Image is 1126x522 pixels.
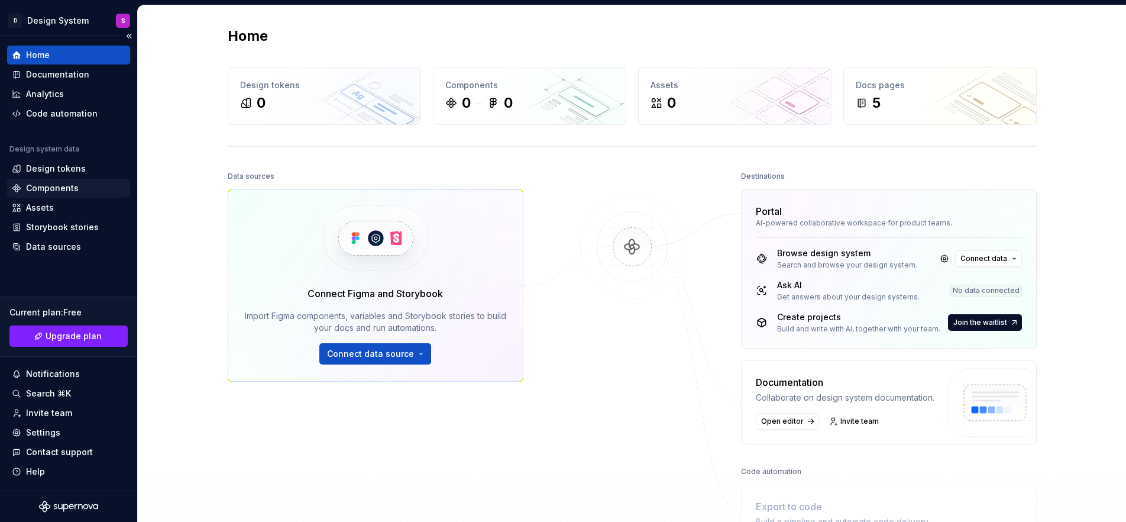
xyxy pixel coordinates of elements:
div: Settings [26,427,60,439]
div: Design system data [9,144,79,154]
a: Settings [7,423,130,442]
div: Import Figma components, variables and Storybook stories to build your docs and run automations. [245,310,506,334]
div: Assets [26,202,54,214]
div: Connect Figma and Storybook [308,286,443,301]
div: D [8,14,22,28]
div: Current plan : Free [9,307,128,318]
span: Connect data [960,254,1007,263]
span: Open editor [761,417,804,426]
div: Browse design system [777,247,917,259]
div: Components [26,182,79,194]
div: 0 [257,94,266,112]
h2: Home [228,27,268,46]
div: Data sources [228,168,274,185]
a: Design tokens [7,159,130,178]
span: Upgrade plan [46,330,102,342]
button: DDesign SystemS [2,8,135,33]
a: Components [7,179,130,198]
div: Storybook stories [26,221,99,233]
div: Components [445,79,614,91]
button: Contact support [7,443,130,462]
div: Home [26,49,50,61]
button: Notifications [7,365,130,384]
span: Invite team [840,417,879,426]
div: Docs pages [856,79,1024,91]
div: Build and write with AI, together with your team. [777,324,940,334]
div: Assets [651,79,819,91]
div: Code automation [741,463,801,480]
div: Notifications [26,368,80,380]
div: 0 [504,94,513,112]
div: Help [26,466,45,478]
button: Upgrade plan [9,326,128,347]
button: Connect data [955,250,1022,267]
div: Data sources [26,241,81,253]
a: Assets0 [638,67,831,125]
a: Invite team [7,404,130,423]
button: Collapse sidebar [121,28,137,44]
a: Open editor [756,413,818,430]
div: Documentation [26,69,89,80]
div: Code automation [26,108,98,120]
div: Design System [27,15,89,27]
a: Invite team [826,413,884,430]
div: Create projects [777,311,940,323]
button: Search ⌘K [7,384,130,403]
div: Documentation [756,375,934,389]
a: Design tokens0 [228,67,421,125]
a: Home [7,46,130,65]
button: Join the waitlist [948,314,1022,331]
div: Invite team [26,407,72,419]
div: Portal [756,204,782,218]
div: Design tokens [240,79,409,91]
div: Search ⌘K [26,388,71,399]
a: Docs pages5 [843,67,1037,125]
div: 5 [872,94,881,112]
div: 0 [462,94,471,112]
div: AI-powered collaborative workspace for product teams. [756,218,1022,228]
button: Connect data source [319,343,431,365]
div: No data connected [950,285,1022,297]
div: Export to code [756,500,930,514]
div: Search and browse your design system. [777,260,917,270]
a: Assets [7,198,130,217]
span: Connect data source [327,348,414,360]
div: Get answers about your design systems. [777,292,920,302]
a: Documentation [7,65,130,84]
a: Analytics [7,85,130,104]
a: Data sources [7,237,130,256]
div: Collaborate on design system documentation. [756,392,934,404]
div: Destinations [741,168,785,185]
svg: Supernova Logo [39,501,98,513]
div: Analytics [26,88,64,100]
span: Join the waitlist [953,318,1007,327]
div: Contact support [26,446,93,458]
div: Ask AI [777,279,920,291]
a: Components00 [433,67,626,125]
a: Storybook stories [7,218,130,237]
a: Code automation [7,104,130,123]
div: Design tokens [26,163,86,175]
button: Help [7,462,130,481]
div: 0 [667,94,676,112]
div: S [121,16,125,25]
